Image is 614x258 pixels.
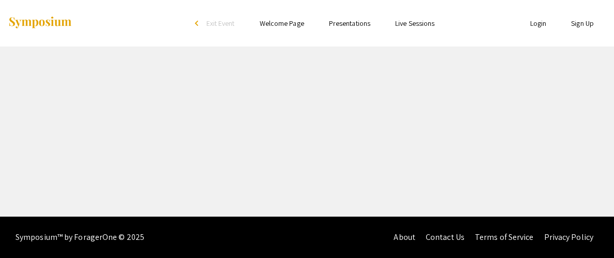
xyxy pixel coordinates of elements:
a: Welcome Page [260,19,304,28]
a: Privacy Policy [544,232,593,242]
a: Login [530,19,547,28]
div: Symposium™ by ForagerOne © 2025 [16,217,144,258]
img: Symposium by ForagerOne [8,16,72,30]
span: Exit Event [206,19,235,28]
div: arrow_back_ios [195,20,201,26]
a: Sign Up [571,19,594,28]
a: Live Sessions [395,19,435,28]
a: Contact Us [426,232,465,242]
a: Presentations [329,19,370,28]
a: About [394,232,415,242]
a: Terms of Service [475,232,534,242]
